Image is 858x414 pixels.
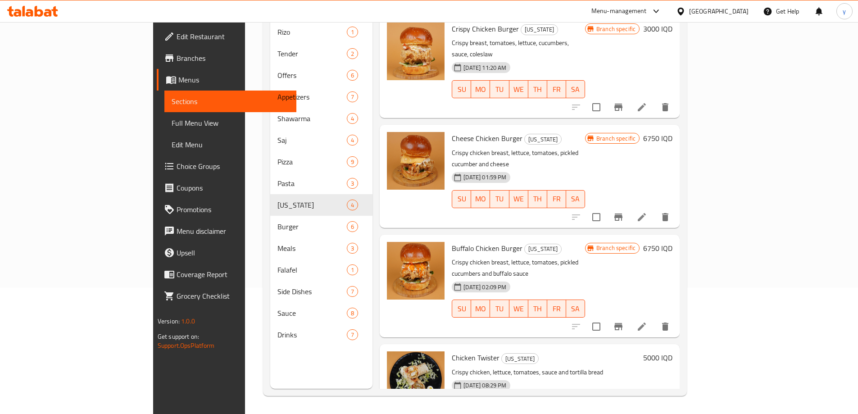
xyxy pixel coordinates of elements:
button: Branch-specific-item [608,316,629,337]
span: Pizza [277,156,347,167]
span: Promotions [177,204,289,215]
span: Offers [277,70,347,81]
button: TH [528,80,547,98]
button: SU [452,80,471,98]
div: Kentucky [277,200,347,210]
span: 4 [347,136,358,145]
button: TH [528,300,547,318]
span: 7 [347,287,358,296]
img: Buffalo Chicken Burger [387,242,445,300]
div: Sauce8 [270,302,372,324]
span: Select to update [587,98,606,117]
span: FR [551,302,563,315]
span: [US_STATE] [277,200,347,210]
div: Menu-management [591,6,647,17]
span: 6 [347,223,358,231]
a: Choice Groups [157,155,296,177]
p: Crispy chicken, lettuce, tomatoes, sauce and tortilla bread [452,367,640,378]
button: MO [471,190,490,208]
button: SA [566,190,585,208]
p: Crispy chicken breast, lettuce, tomatoes, pickled cucumbers and buffalo sauce [452,257,585,279]
span: Edit Menu [172,139,289,150]
button: MO [471,300,490,318]
button: FR [547,190,566,208]
div: Meals3 [270,237,372,259]
span: Get support on: [158,331,199,342]
span: TH [532,302,544,315]
button: Branch-specific-item [608,96,629,118]
div: items [347,156,358,167]
div: Offers6 [270,64,372,86]
span: Side Dishes [277,286,347,297]
div: items [347,264,358,275]
span: 2 [347,50,358,58]
nav: Menu sections [270,18,372,349]
span: FR [551,83,563,96]
span: Burger [277,221,347,232]
img: Chicken Twister [387,351,445,409]
button: TU [490,300,509,318]
span: Menu disclaimer [177,226,289,237]
a: Full Menu View [164,112,296,134]
p: Crispy chicken breast, lettuce, tomatoes, pickled cucumber and cheese [452,147,585,170]
span: MO [475,83,486,96]
span: 7 [347,331,358,339]
button: delete [654,316,676,337]
button: TH [528,190,547,208]
span: Sauce [277,308,347,318]
div: items [347,70,358,81]
span: Shawarma [277,113,347,124]
a: Edit Restaurant [157,26,296,47]
span: Coverage Report [177,269,289,280]
span: FR [551,192,563,205]
span: Pasta [277,178,347,189]
div: items [347,243,358,254]
span: 1.0.0 [181,315,195,327]
div: items [347,135,358,146]
span: Choice Groups [177,161,289,172]
span: Saj [277,135,347,146]
span: Upsell [177,247,289,258]
div: Pasta3 [270,173,372,194]
span: [US_STATE] [502,354,538,364]
img: Crispy Chicken Burger [387,23,445,80]
button: delete [654,96,676,118]
h6: 3000 IQD [643,23,672,35]
div: items [347,221,358,232]
span: Branch specific [593,134,639,143]
img: Cheese Chicken Burger [387,132,445,190]
span: MO [475,192,486,205]
div: Rizo1 [270,21,372,43]
div: Falafel1 [270,259,372,281]
span: Chicken Twister [452,351,499,364]
button: SU [452,190,471,208]
button: WE [509,80,528,98]
div: items [347,329,358,340]
button: SA [566,80,585,98]
span: SU [456,302,468,315]
span: Grocery Checklist [177,291,289,301]
div: Side Dishes7 [270,281,372,302]
span: Drinks [277,329,347,340]
div: Appetizers7 [270,86,372,108]
div: Drinks7 [270,324,372,346]
h6: 6750 IQD [643,132,672,145]
a: Branches [157,47,296,69]
div: Burger6 [270,216,372,237]
span: Edit Restaurant [177,31,289,42]
div: Kentucky [524,134,562,145]
span: Branch specific [593,244,639,252]
a: Sections [164,91,296,112]
span: SA [570,83,581,96]
span: Appetizers [277,91,347,102]
a: Promotions [157,199,296,220]
div: Pizza9 [270,151,372,173]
